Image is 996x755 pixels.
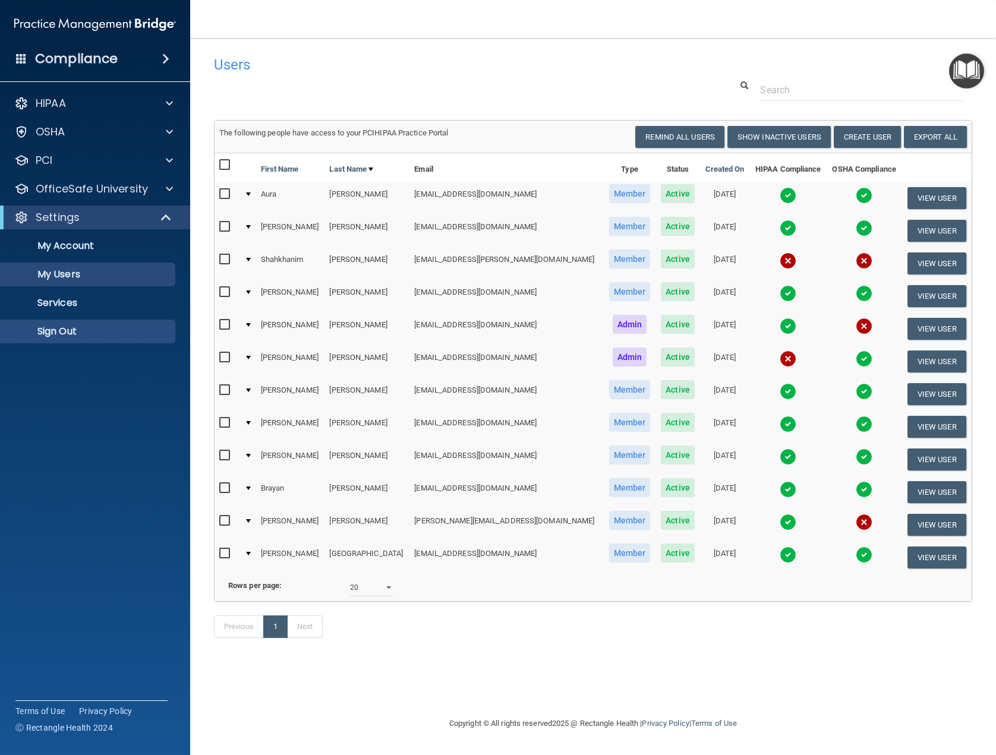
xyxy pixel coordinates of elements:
td: [PERSON_NAME] [324,378,409,410]
button: Remind All Users [635,126,724,148]
td: [EMAIL_ADDRESS][DOMAIN_NAME] [409,312,603,345]
p: Sign Out [8,326,170,337]
td: [EMAIL_ADDRESS][DOMAIN_NAME] [409,345,603,378]
td: [PERSON_NAME] [256,312,325,345]
a: OSHA [14,125,173,139]
span: Active [661,446,695,465]
img: tick.e7d51cea.svg [856,546,872,563]
span: Active [661,282,695,301]
td: [GEOGRAPHIC_DATA] [324,541,409,573]
td: [DATE] [700,378,750,410]
button: View User [907,187,966,209]
td: [PERSON_NAME] [324,247,409,280]
td: [DATE] [700,280,750,312]
td: [PERSON_NAME] [256,508,325,541]
img: tick.e7d51cea.svg [856,481,872,498]
span: Admin [613,315,647,334]
td: [PERSON_NAME] [256,378,325,410]
span: Active [661,217,695,236]
input: Search [760,79,963,101]
img: tick.e7d51cea.svg [780,220,796,236]
a: HIPAA [14,96,173,110]
td: [EMAIL_ADDRESS][DOMAIN_NAME] [409,410,603,443]
span: Active [661,348,695,367]
div: Copyright © All rights reserved 2025 @ Rectangle Health | | [376,705,810,743]
img: tick.e7d51cea.svg [780,448,796,465]
span: The following people have access to your PCIHIPAA Practice Portal [219,128,449,137]
img: tick.e7d51cea.svg [780,318,796,334]
button: View User [907,416,966,438]
h4: Compliance [35,50,118,67]
button: View User [907,514,966,536]
p: HIPAA [36,96,66,110]
td: [PERSON_NAME] [324,345,409,378]
p: OSHA [36,125,65,139]
img: tick.e7d51cea.svg [856,383,872,400]
a: Terms of Use [691,719,737,728]
span: Member [609,282,651,301]
td: [DATE] [700,443,750,476]
span: Member [609,544,651,563]
img: tick.e7d51cea.svg [780,514,796,530]
button: View User [907,318,966,340]
a: Previous [214,615,264,638]
span: Member [609,413,651,432]
a: First Name [261,162,299,176]
img: tick.e7d51cea.svg [856,187,872,204]
img: tick.e7d51cea.svg [780,285,796,302]
td: [PERSON_NAME] [324,214,409,247]
span: Active [661,380,695,399]
a: PCI [14,153,173,168]
img: tick.e7d51cea.svg [856,416,872,432]
td: [EMAIL_ADDRESS][DOMAIN_NAME] [409,476,603,508]
p: Services [8,297,170,309]
span: Active [661,478,695,497]
span: Member [609,380,651,399]
span: Active [661,413,695,432]
th: Type [604,153,656,182]
th: HIPAA Compliance [750,153,827,182]
img: tick.e7d51cea.svg [856,220,872,236]
b: Rows per page: [228,581,282,590]
a: Created On [705,162,745,176]
th: OSHA Compliance [827,153,902,182]
td: [PERSON_NAME][EMAIL_ADDRESS][DOMAIN_NAME] [409,508,603,541]
th: Status [655,153,699,182]
td: [EMAIL_ADDRESS][DOMAIN_NAME] [409,182,603,214]
td: [EMAIL_ADDRESS][DOMAIN_NAME] [409,541,603,573]
a: 1 [263,615,288,638]
img: PMB logo [14,12,176,36]
a: Privacy Policy [79,705,133,717]
td: [DATE] [700,247,750,280]
img: tick.e7d51cea.svg [780,416,796,432]
img: tick.e7d51cea.svg [780,481,796,498]
td: [DATE] [700,508,750,541]
p: My Users [8,268,170,280]
p: Settings [36,210,80,225]
span: Active [661,184,695,203]
span: Admin [613,348,647,367]
button: View User [907,546,966,568]
td: [EMAIL_ADDRESS][DOMAIN_NAME] [409,280,603,312]
td: [DATE] [700,541,750,573]
td: [PERSON_NAME] [324,508,409,541]
td: [PERSON_NAME] [324,443,409,476]
td: [DATE] [700,345,750,378]
a: Terms of Use [15,705,65,717]
span: Member [609,217,651,236]
span: Member [609,478,651,497]
a: Settings [14,210,172,225]
td: [DATE] [700,410,750,443]
button: Show Inactive Users [727,126,831,148]
img: tick.e7d51cea.svg [856,448,872,465]
td: [EMAIL_ADDRESS][DOMAIN_NAME] [409,378,603,410]
p: My Account [8,240,170,252]
a: OfficeSafe University [14,182,173,196]
button: View User [907,481,966,503]
button: View User [907,220,966,242]
img: tick.e7d51cea.svg [780,187,796,204]
img: tick.e7d51cea.svg [780,383,796,400]
span: Active [661,249,695,268]
img: cross.ca9f0e7f.svg [780,252,796,269]
span: Active [661,544,695,563]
